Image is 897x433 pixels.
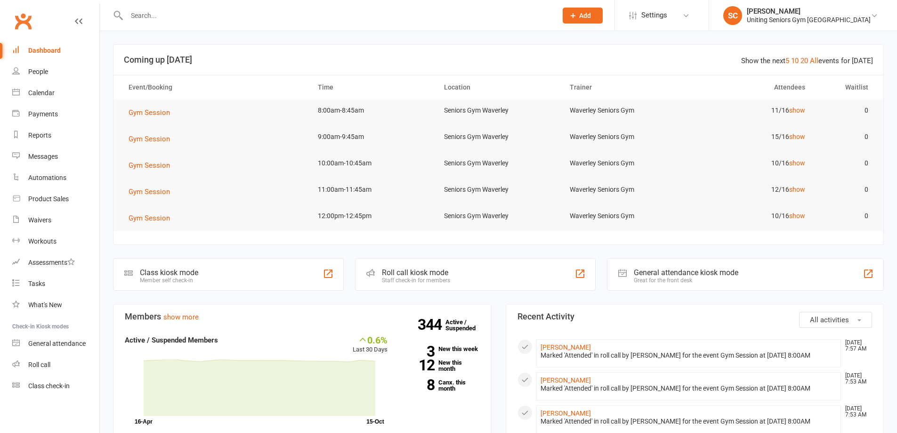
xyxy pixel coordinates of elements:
div: People [28,68,48,75]
div: Marked 'Attended' in roll call by [PERSON_NAME] for the event Gym Session at [DATE] 8:00AM [541,384,837,392]
td: 0 [814,179,877,201]
input: Search... [124,9,550,22]
div: Payments [28,110,58,118]
td: 11/16 [687,99,814,122]
a: Waivers [12,210,99,231]
th: Event/Booking [120,75,309,99]
a: Product Sales [12,188,99,210]
td: 0 [814,126,877,148]
div: Show the next events for [DATE] [741,55,873,66]
span: Gym Session [129,108,170,117]
td: Waverley Seniors Gym [561,205,687,227]
div: Marked 'Attended' in roll call by [PERSON_NAME] for the event Gym Session at [DATE] 8:00AM [541,351,837,359]
button: Gym Session [129,160,177,171]
a: show [789,159,805,167]
a: People [12,61,99,82]
div: Uniting Seniors Gym [GEOGRAPHIC_DATA] [747,16,871,24]
strong: 344 [418,318,445,332]
td: Waverley Seniors Gym [561,152,687,174]
div: General attendance [28,340,86,347]
a: All [810,57,818,65]
a: Payments [12,104,99,125]
div: What's New [28,301,62,309]
td: Seniors Gym Waverley [436,152,562,174]
td: 11:00am-11:45am [309,179,436,201]
td: Seniors Gym Waverley [436,126,562,148]
div: Waivers [28,216,51,224]
td: 0 [814,205,877,227]
div: SC [723,6,742,25]
span: Add [579,12,591,19]
a: show [789,186,805,193]
td: Seniors Gym Waverley [436,99,562,122]
div: Roll call [28,361,50,368]
h3: Coming up [DATE] [124,55,873,65]
td: 12:00pm-12:45pm [309,205,436,227]
div: Reports [28,131,51,139]
td: Waverley Seniors Gym [561,99,687,122]
a: Messages [12,146,99,167]
strong: 3 [402,344,435,359]
td: 0 [814,99,877,122]
a: show [789,212,805,220]
span: All activities [810,316,849,324]
a: Roll call [12,354,99,376]
div: Marked 'Attended' in roll call by [PERSON_NAME] for the event Gym Session at [DATE] 8:00AM [541,417,837,425]
time: [DATE] 7:57 AM [840,340,872,352]
a: [PERSON_NAME] [541,376,591,384]
th: Waitlist [814,75,877,99]
button: Gym Session [129,186,177,197]
th: Location [436,75,562,99]
div: Calendar [28,89,55,97]
a: 8Canx. this month [402,379,480,392]
td: 10/16 [687,152,814,174]
strong: Active / Suspended Members [125,336,218,344]
a: 5 [785,57,789,65]
div: [PERSON_NAME] [747,7,871,16]
a: 344Active / Suspended [445,312,487,338]
div: Roll call kiosk mode [382,268,450,277]
span: Gym Session [129,135,170,143]
div: Product Sales [28,195,69,203]
td: Seniors Gym Waverley [436,205,562,227]
div: 0.6% [353,335,388,345]
span: Gym Session [129,214,170,222]
td: 15/16 [687,126,814,148]
div: Member self check-in [140,277,198,284]
td: 10:00am-10:45am [309,152,436,174]
a: Dashboard [12,40,99,61]
td: Waverley Seniors Gym [561,126,687,148]
th: Attendees [687,75,814,99]
td: Seniors Gym Waverley [436,179,562,201]
th: Trainer [561,75,687,99]
a: show [789,133,805,140]
a: Automations [12,167,99,188]
a: What's New [12,294,99,316]
button: Gym Session [129,212,177,224]
td: 12/16 [687,179,814,201]
a: Clubworx [11,9,35,33]
td: 0 [814,152,877,174]
td: 9:00am-9:45am [309,126,436,148]
td: Waverley Seniors Gym [561,179,687,201]
div: Great for the front desk [634,277,738,284]
div: Assessments [28,259,75,266]
strong: 12 [402,358,435,372]
td: 8:00am-8:45am [309,99,436,122]
a: 10 [791,57,799,65]
div: Automations [28,174,66,181]
a: show [789,106,805,114]
td: 10/16 [687,205,814,227]
strong: 8 [402,378,435,392]
span: Settings [641,5,667,26]
a: Tasks [12,273,99,294]
div: Class check-in [28,382,70,390]
div: Class kiosk mode [140,268,198,277]
button: Gym Session [129,133,177,145]
a: General attendance kiosk mode [12,333,99,354]
div: Messages [28,153,58,160]
div: General attendance kiosk mode [634,268,738,277]
a: Reports [12,125,99,146]
a: Workouts [12,231,99,252]
time: [DATE] 7:53 AM [840,406,872,418]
